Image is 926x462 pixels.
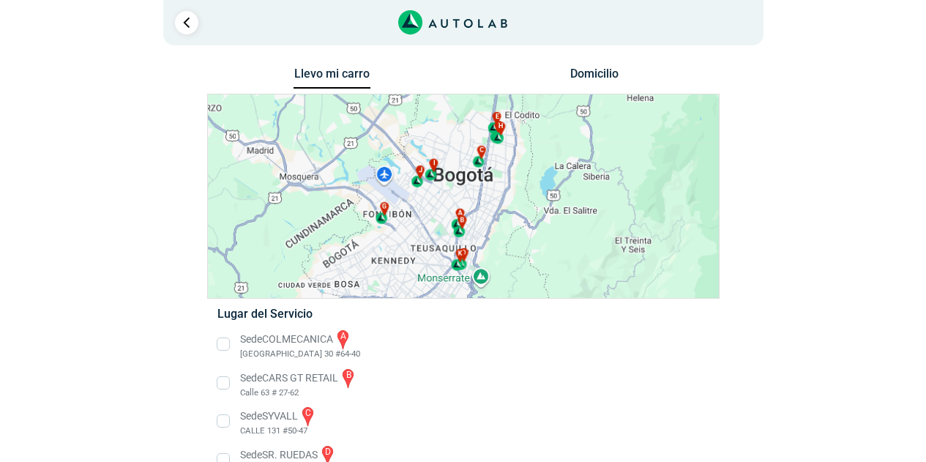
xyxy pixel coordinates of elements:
[458,249,462,259] span: k
[433,159,436,169] span: i
[495,112,499,122] span: e
[499,122,503,132] span: h
[217,307,709,321] h5: Lugar del Servicio
[458,209,462,219] span: a
[398,15,507,29] a: Link al sitio de autolab
[497,121,501,131] span: f
[294,67,370,89] button: Llevo mi carro
[460,215,464,226] span: b
[419,165,422,176] span: j
[175,11,198,34] a: Ir al paso anterior
[556,67,632,88] button: Domicilio
[479,146,483,156] span: c
[461,248,466,258] span: d
[382,202,387,212] span: g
